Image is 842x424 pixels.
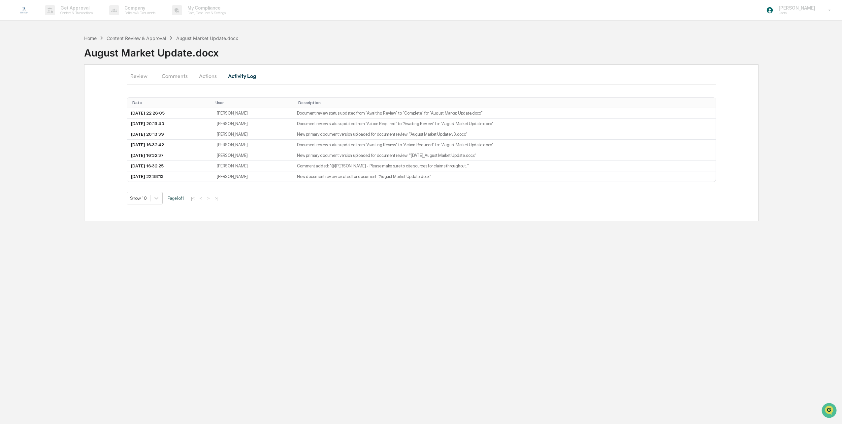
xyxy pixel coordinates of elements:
button: Actions [193,68,223,84]
a: 🖐️Preclearance [4,80,45,92]
div: Content Review & Approval [107,35,166,41]
td: [DATE] 16:32:25 [127,161,213,171]
td: Document review status updated from "Action Required" to "Awaiting Review" for "August Market Upd... [293,119,716,129]
div: 🗄️ [48,84,53,89]
td: [PERSON_NAME] [213,161,293,171]
div: August Market Update.docx [176,35,238,41]
td: [PERSON_NAME] [213,119,293,129]
button: >| [213,195,220,201]
p: Policies & Documents [119,11,159,15]
div: We're offline, we'll be back soon [22,57,86,62]
div: 🖐️ [7,84,12,89]
span: Data Lookup [13,95,42,102]
span: Page 1 of 1 [168,195,184,201]
img: 1746055101610-c473b297-6a78-478c-a979-82029cc54cd1 [7,50,18,62]
td: Document review status updated from "Awaiting Review" to "Action Required" for "August Market Upd... [293,140,716,150]
iframe: Open customer support [821,402,839,420]
a: Powered byPylon [47,111,80,117]
button: < [198,195,204,201]
td: [DATE] 20:13:40 [127,119,213,129]
div: Start new chat [22,50,108,57]
span: Pylon [66,112,80,117]
td: [PERSON_NAME] [213,129,293,140]
p: My Compliance [182,5,229,11]
td: New primary document version uploaded for document review: "August Market Update v3.docx" [293,129,716,140]
p: How can we help? [7,14,120,24]
div: Home [84,35,97,41]
img: logo [16,2,32,18]
p: Content & Transactions [55,11,96,15]
div: Toggle SortBy [298,100,713,105]
td: [PERSON_NAME] [213,108,293,119]
span: Preclearance [13,83,43,89]
div: 🔎 [7,96,12,101]
td: [PERSON_NAME] [213,140,293,150]
button: Start new chat [112,52,120,60]
td: [DATE] 16:32:42 [127,140,213,150]
button: Review [127,68,156,84]
p: Company [119,5,159,11]
button: > [205,195,212,201]
a: 🔎Data Lookup [4,93,44,105]
td: [DATE] 22:38:13 [127,171,213,182]
td: [DATE] 22:26:05 [127,108,213,119]
td: [DATE] 16:32:37 [127,150,213,161]
div: August Market Update.docx [84,42,842,59]
span: Attestations [54,83,82,89]
button: Comments [156,68,193,84]
td: [PERSON_NAME] [213,171,293,182]
td: [DATE] 20:13:39 [127,129,213,140]
td: New document review created for document: "August Market Update.docx" [293,171,716,182]
p: Get Approval [55,5,96,11]
button: |< [189,195,197,201]
div: secondary tabs example [127,68,716,84]
a: 🗄️Attestations [45,80,84,92]
p: Users [773,11,819,15]
td: Document review status updated from "Awaiting Review" to "Complete" for "August Market Update.docx" [293,108,716,119]
div: Toggle SortBy [132,100,210,105]
button: Activity Log [223,68,261,84]
td: [PERSON_NAME] [213,150,293,161]
p: [PERSON_NAME] [773,5,819,11]
td: New primary document version uploaded for document review: "[DATE]_August Market Update.docx" [293,150,716,161]
td: Comment added: "@[PERSON_NAME] - Please make sure to cite sources for claims throughout. ​" [293,161,716,171]
p: Data, Deadlines & Settings [182,11,229,15]
div: Toggle SortBy [215,100,290,105]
